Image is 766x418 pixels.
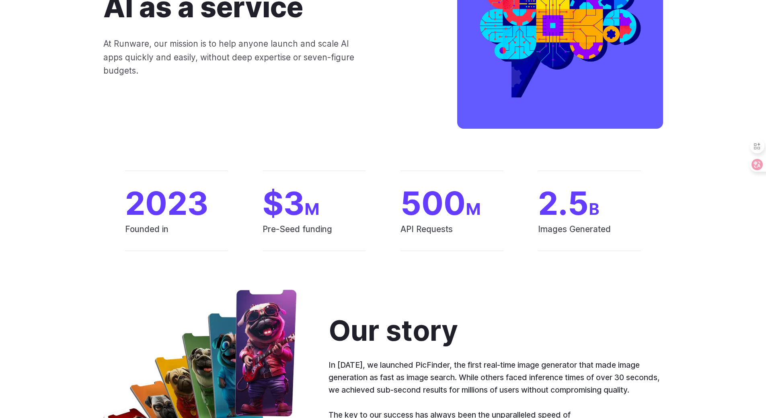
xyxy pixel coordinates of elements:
[103,37,366,77] p: At Runware, our mission is to help anyone launch and scale AI apps quickly and easily, without de...
[400,222,503,251] span: API Requests
[263,187,366,219] span: $3
[466,199,481,219] span: M
[589,199,600,219] span: B
[329,315,458,346] h2: Our story
[125,222,228,251] span: Founded in
[329,359,663,396] p: In [DATE], we launched PicFinder, the first real-time image generator that made image generation ...
[263,222,366,251] span: Pre-Seed funding
[538,187,641,219] span: 2.5
[400,187,503,219] span: 500
[538,222,641,251] span: Images Generated
[125,187,228,219] span: 2023
[304,199,320,219] span: M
